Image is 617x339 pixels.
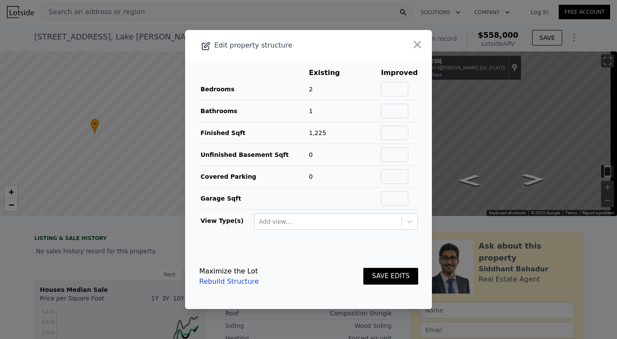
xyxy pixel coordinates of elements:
[363,268,418,285] button: SAVE EDITS
[199,78,308,100] td: Bedrooms
[199,100,308,122] td: Bathrooms
[199,122,308,144] td: Finished Sqft
[199,210,254,230] td: View Type(s)
[308,67,353,78] th: Existing
[199,276,259,287] a: Rebuild Structure
[199,166,308,188] td: Covered Parking
[309,173,313,180] span: 0
[199,144,308,166] td: Unfinished Basement Sqft
[199,266,259,276] div: Maximize the Lot
[309,86,313,93] span: 2
[185,39,383,51] div: Edit property structure
[380,67,418,78] th: Improved
[199,188,308,210] td: Garage Sqft
[309,108,313,114] span: 1
[309,151,313,158] span: 0
[309,129,326,136] span: 1,225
